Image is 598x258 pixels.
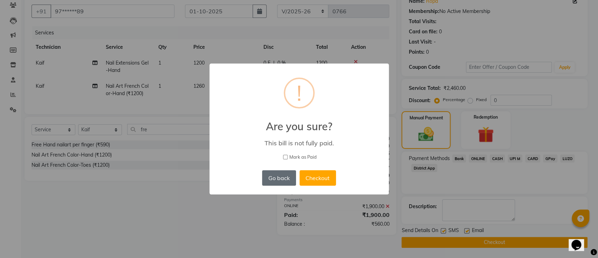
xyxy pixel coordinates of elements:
[209,112,389,133] h2: Are you sure?
[289,154,317,161] span: Mark as Paid
[283,155,288,159] input: Mark as Paid
[297,79,302,107] div: !
[219,139,378,147] div: This bill is not fully paid.
[569,230,591,251] iframe: chat widget
[262,170,296,186] button: Go back
[300,170,336,186] button: Checkout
